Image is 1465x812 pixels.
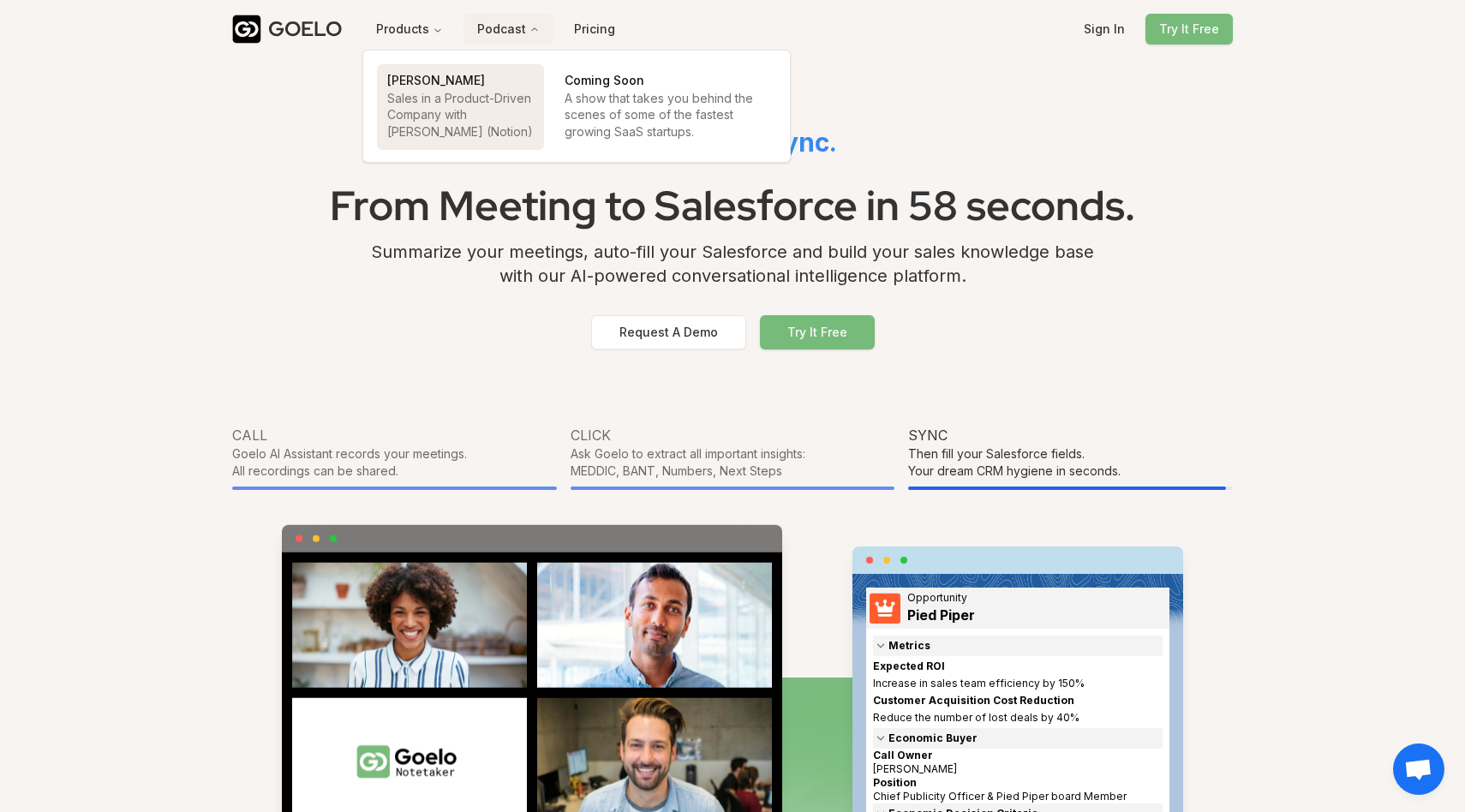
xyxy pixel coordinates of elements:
img: Goelo Logo [232,15,261,44]
div: MEDDIC, BANT, Numbers, Next Steps [571,463,895,480]
img: Chevron Down [870,593,900,624]
img: Chevron Down [876,731,885,745]
button: Podcast [463,14,553,45]
div: Increase in sales team efficiency by 150% [873,677,1162,690]
div: [PERSON_NAME] [873,762,1162,776]
div: Your dream CRM hygiene in seconds. [908,463,1233,480]
p: Sales in a Product-Driven Company with [PERSON_NAME] (Notion) [387,90,534,140]
button: Try It Free [760,315,875,349]
div: Economic Buyer [873,728,1162,749]
div: Then fill your Salesforce fields. [908,445,1233,463]
div: GOELO [268,15,342,43]
div: Customer Acquisition Cost Reduction [873,694,1162,708]
div: Call [232,425,557,445]
button: Sign In [1070,14,1139,45]
div: Pied Piper [907,605,975,625]
div: Reduce the number of lost deals by 40% [873,711,1162,725]
button: Request A Demo [591,315,746,349]
div: Expected ROI [873,660,1162,673]
div: Call Owner [873,749,1162,762]
p: A show that takes you behind the scenes of some of the fastest growing SaaS startups. [565,90,768,140]
div: All recordings can be shared. [232,463,557,480]
a: Coming SoonA show that takes you behind the scenes of some of the fastest growing SaaS startups. [554,64,778,150]
a: GOELO [232,15,356,44]
div: Opportunity [907,591,975,605]
div: Coming Soon [565,75,768,87]
h1: From Meeting to Salesforce in 58 seconds. [232,171,1233,240]
div: Metrics [873,636,1162,656]
button: Pricing [560,14,629,45]
div: Summarize your meetings, auto-fill your Salesforce and build your sales knowledge base with our A... [232,240,1233,302]
div: Click [571,425,895,445]
a: [PERSON_NAME]Sales in a Product-Driven Company with [PERSON_NAME] (Notion) [377,64,544,150]
div: Goelo AI Assistant records your meetings. [232,445,557,463]
div: [PERSON_NAME] [387,75,534,87]
div: Sync [908,425,1233,445]
button: Try It Free [1145,14,1233,45]
img: Chevron Down [876,639,885,653]
button: Products [362,14,457,45]
div: Chief Publicity Officer & Pied Piper board Member [873,790,1162,803]
a: Open chat [1393,743,1444,795]
div: Podcast [363,51,792,164]
div: Ask Goelo to extract all important insights: [571,445,895,463]
div: Position [873,776,1162,790]
nav: Main [362,14,553,45]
